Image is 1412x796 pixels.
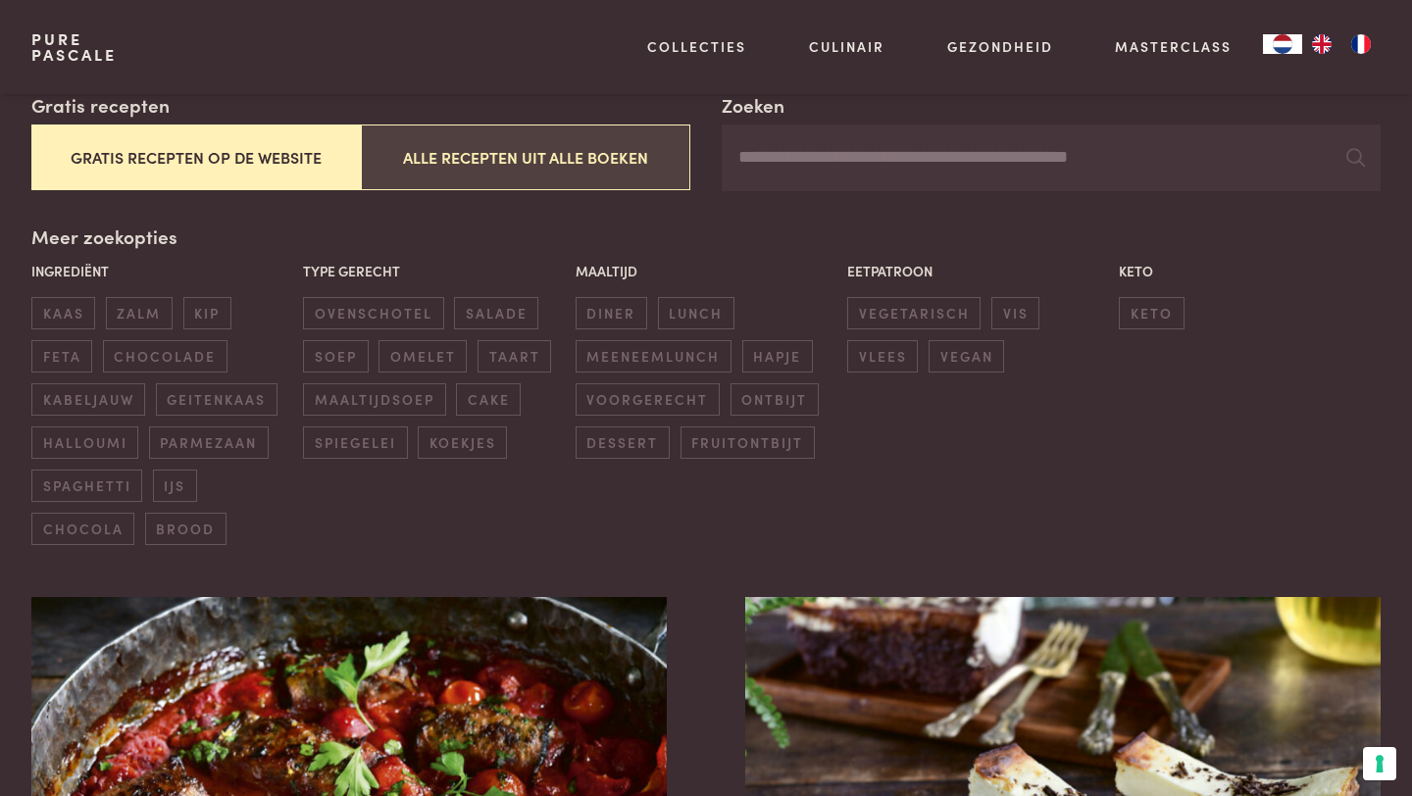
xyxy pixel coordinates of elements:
a: Collecties [647,36,746,57]
span: vegetarisch [847,297,981,329]
a: PurePascale [31,31,117,63]
span: maaltijdsoep [303,383,445,416]
span: soep [303,340,368,373]
button: Uw voorkeuren voor toestemming voor trackingtechnologieën [1363,747,1396,780]
span: omelet [378,340,467,373]
p: Type gerecht [303,261,565,281]
span: ovenschotel [303,297,443,329]
a: NL [1263,34,1302,54]
a: EN [1302,34,1341,54]
span: hapje [742,340,813,373]
span: taart [478,340,551,373]
span: keto [1119,297,1184,329]
button: Gratis recepten op de website [31,124,361,190]
span: parmezaan [149,426,269,459]
span: ijs [153,470,197,502]
a: Gezondheid [947,36,1053,57]
span: diner [576,297,647,329]
span: chocola [31,513,134,545]
span: cake [456,383,521,416]
div: Language [1263,34,1302,54]
span: lunch [658,297,734,329]
p: Ingrediënt [31,261,293,281]
span: vlees [847,340,918,373]
span: spiegelei [303,426,407,459]
ul: Language list [1302,34,1381,54]
span: feta [31,340,92,373]
span: kip [183,297,231,329]
p: Keto [1119,261,1381,281]
label: Gratis recepten [31,91,170,120]
a: Culinair [809,36,884,57]
span: chocolade [103,340,227,373]
p: Maaltijd [576,261,837,281]
aside: Language selected: Nederlands [1263,34,1381,54]
label: Zoeken [722,91,784,120]
button: Alle recepten uit alle boeken [361,124,690,190]
span: kabeljauw [31,383,145,416]
span: ontbijt [731,383,819,416]
span: zalm [106,297,173,329]
span: dessert [576,426,670,459]
span: vis [991,297,1039,329]
p: Eetpatroon [847,261,1109,281]
span: spaghetti [31,470,142,502]
a: Masterclass [1115,36,1232,57]
span: fruitontbijt [681,426,815,459]
span: brood [145,513,227,545]
span: vegan [929,340,1004,373]
span: salade [454,297,538,329]
a: FR [1341,34,1381,54]
span: geitenkaas [156,383,277,416]
span: meeneemlunch [576,340,731,373]
span: halloumi [31,426,138,459]
span: voorgerecht [576,383,720,416]
span: kaas [31,297,95,329]
span: koekjes [418,426,507,459]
